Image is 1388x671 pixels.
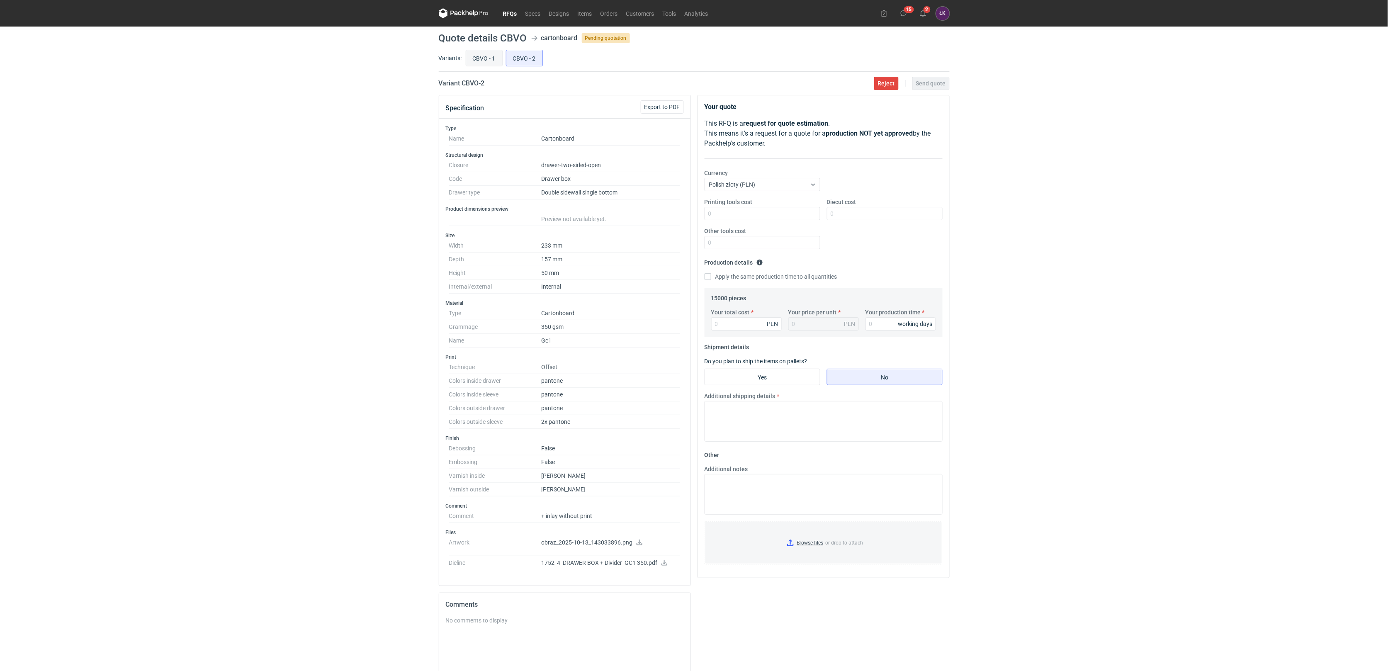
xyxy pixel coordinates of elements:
dt: Code [449,172,542,186]
div: Łukasz Kowalski [936,7,950,20]
span: Pending quotation [582,33,630,43]
label: Additional shipping details [705,392,775,400]
input: 0 [827,207,943,220]
legend: Production details [705,256,763,266]
h3: Type [446,125,684,132]
dt: Depth [449,253,542,266]
dd: pantone [542,388,681,401]
dd: [PERSON_NAME] [542,469,681,483]
span: Send quote [916,80,946,86]
span: Export to PDF [644,104,680,110]
h3: Print [446,354,684,360]
dd: 233 mm [542,239,681,253]
dt: Dieline [449,556,542,573]
a: Items [574,8,596,18]
dd: Internal [542,280,681,294]
dt: Colors outside sleeve [449,415,542,429]
dd: Gc1 [542,334,681,348]
div: PLN [844,320,856,328]
dt: Technique [449,360,542,374]
dt: Debossing [449,442,542,455]
label: Additional notes [705,465,748,473]
label: Your price per unit [788,308,837,316]
div: PLN [767,320,778,328]
dd: 2x pantone [542,415,681,429]
dd: Double sidewall single bottom [542,186,681,199]
dt: Name [449,132,542,146]
dt: Embossing [449,455,542,469]
dt: Varnish inside [449,469,542,483]
label: CBVO - 2 [506,50,543,66]
span: Preview not available yet. [542,216,607,222]
button: Send quote [912,77,950,90]
label: Yes [705,369,820,385]
h3: Comment [446,503,684,509]
strong: Your quote [705,103,737,111]
dd: Cartonboard [542,132,681,146]
dt: Name [449,334,542,348]
dd: + inlay without print [542,509,681,523]
p: This RFQ is a . This means it's a request for a quote for a by the Packhelp's customer. [705,119,943,148]
dt: Type [449,306,542,320]
label: Currency [705,169,728,177]
h2: Comments [446,600,684,610]
dd: 50 mm [542,266,681,280]
dt: Internal/external [449,280,542,294]
dt: Width [449,239,542,253]
label: Your total cost [711,308,750,316]
legend: 15000 pieces [711,292,746,301]
h2: Variant CBVO - 2 [439,78,485,88]
a: Designs [545,8,574,18]
a: Orders [596,8,622,18]
button: Export to PDF [641,100,684,114]
label: Variants: [439,54,462,62]
a: Customers [622,8,659,18]
label: Other tools cost [705,227,746,235]
dt: Varnish outside [449,483,542,496]
label: or drop to attach [705,522,942,564]
dd: pantone [542,374,681,388]
dd: [PERSON_NAME] [542,483,681,496]
dt: Colors inside drawer [449,374,542,388]
dd: False [542,442,681,455]
dt: Grammage [449,320,542,334]
label: CBVO - 1 [466,50,503,66]
dt: Drawer type [449,186,542,199]
svg: Packhelp Pro [439,8,489,18]
label: No [827,369,943,385]
dt: Closure [449,158,542,172]
strong: request for quote estimation [744,119,829,127]
legend: Other [705,448,720,458]
div: cartonboard [541,33,578,43]
span: Reject [878,80,895,86]
div: working days [898,320,933,328]
dt: Height [449,266,542,280]
h3: Files [446,529,684,536]
dt: Comment [449,509,542,523]
dd: Offset [542,360,681,374]
h3: Finish [446,435,684,442]
label: Printing tools cost [705,198,753,206]
input: 0 [711,317,782,331]
dd: Cartonboard [542,306,681,320]
h1: Quote details CBVO [439,33,527,43]
label: Apply the same production time to all quantities [705,272,837,281]
strong: production NOT yet approved [826,129,913,137]
dt: Colors inside sleeve [449,388,542,401]
button: 2 [916,7,930,20]
input: 0 [705,236,820,249]
h3: Structural design [446,152,684,158]
legend: Shipment details [705,340,749,350]
dt: Colors outside drawer [449,401,542,415]
span: Polish złoty (PLN) [709,181,756,188]
label: Your production time [865,308,921,316]
a: Specs [521,8,545,18]
dd: drawer-two-sided-open [542,158,681,172]
a: Analytics [681,8,712,18]
dd: False [542,455,681,469]
button: ŁK [936,7,950,20]
h3: Size [446,232,684,239]
dd: pantone [542,401,681,415]
p: obraz_2025-10-13_143033896.png [542,539,681,547]
label: Diecut cost [827,198,856,206]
